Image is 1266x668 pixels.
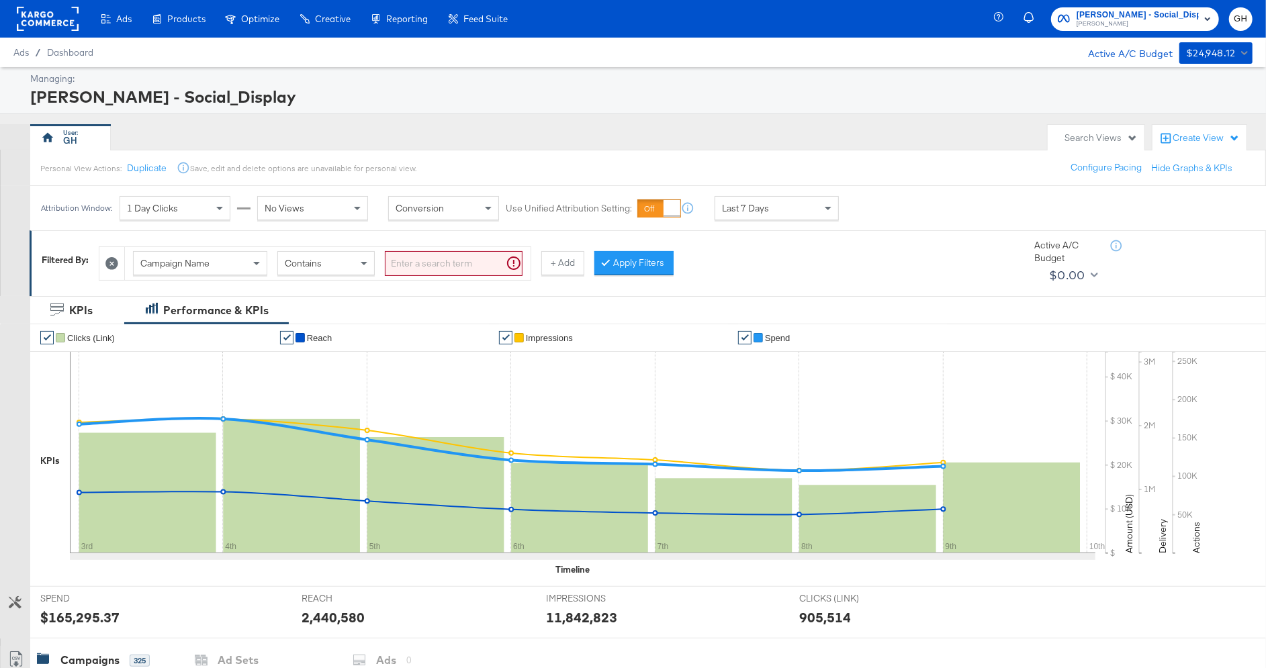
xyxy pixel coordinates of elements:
span: Campaign Name [140,257,210,269]
div: Personal View Actions: [40,163,122,174]
a: ✔ [499,331,512,344]
button: Hide Graphs & KPIs [1151,162,1232,175]
span: CLICKS (LINK) [799,592,900,605]
button: [PERSON_NAME] - Social_Display[PERSON_NAME] [1051,7,1219,31]
div: Active A/C Budget [1074,42,1173,62]
div: $24,948.12 [1186,45,1236,62]
div: Attribution Window: [40,203,113,213]
span: [PERSON_NAME] [1077,19,1199,30]
button: $0.00 [1044,265,1101,286]
span: Impressions [526,333,573,343]
a: ✔ [40,331,54,344]
span: Optimize [241,13,279,24]
div: $165,295.37 [40,608,120,627]
span: Spend [765,333,790,343]
span: Ads [13,47,29,58]
span: Last 7 Days [722,202,769,214]
span: REACH [302,592,402,605]
span: Ads [116,13,132,24]
span: Conversion [396,202,444,214]
a: Dashboard [47,47,93,58]
span: SPEND [40,592,141,605]
span: IMPRESSIONS [546,592,647,605]
div: Managing: [30,73,1249,85]
button: Apply Filters [594,251,674,275]
span: Creative [315,13,351,24]
div: Campaigns [60,653,120,668]
button: Configure Pacing [1061,156,1151,180]
div: $0.00 [1049,265,1085,285]
text: Amount (USD) [1123,494,1135,553]
button: $24,948.12 [1179,42,1253,64]
div: Timeline [555,563,590,576]
div: KPIs [69,303,93,318]
div: Performance & KPIs [163,303,269,318]
span: Reporting [386,13,428,24]
div: GH [63,134,77,147]
div: 11,842,823 [546,608,617,627]
div: 325 [130,655,150,667]
button: + Add [541,251,584,275]
div: [PERSON_NAME] - Social_Display [30,85,1249,108]
div: Save, edit and delete options are unavailable for personal view. [190,163,416,174]
a: ✔ [280,331,293,344]
span: Contains [285,257,322,269]
span: / [29,47,47,58]
span: GH [1234,11,1247,27]
input: Enter a search term [385,251,523,276]
span: Products [167,13,206,24]
a: ✔ [738,331,752,344]
text: Delivery [1157,519,1169,553]
span: 1 Day Clicks [127,202,178,214]
button: GH [1229,7,1253,31]
span: No Views [265,202,304,214]
div: Active A/C Budget [1034,239,1108,264]
div: 905,514 [799,608,851,627]
div: KPIs [40,455,60,467]
span: Feed Suite [463,13,508,24]
div: Filtered By: [42,254,89,267]
button: Duplicate [127,162,167,175]
span: Clicks (Link) [67,333,115,343]
span: [PERSON_NAME] - Social_Display [1077,8,1199,22]
div: Create View [1173,132,1240,145]
div: Search Views [1065,132,1138,144]
span: Reach [307,333,332,343]
div: 2,440,580 [302,608,365,627]
text: Actions [1190,522,1202,553]
label: Use Unified Attribution Setting: [506,202,632,215]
